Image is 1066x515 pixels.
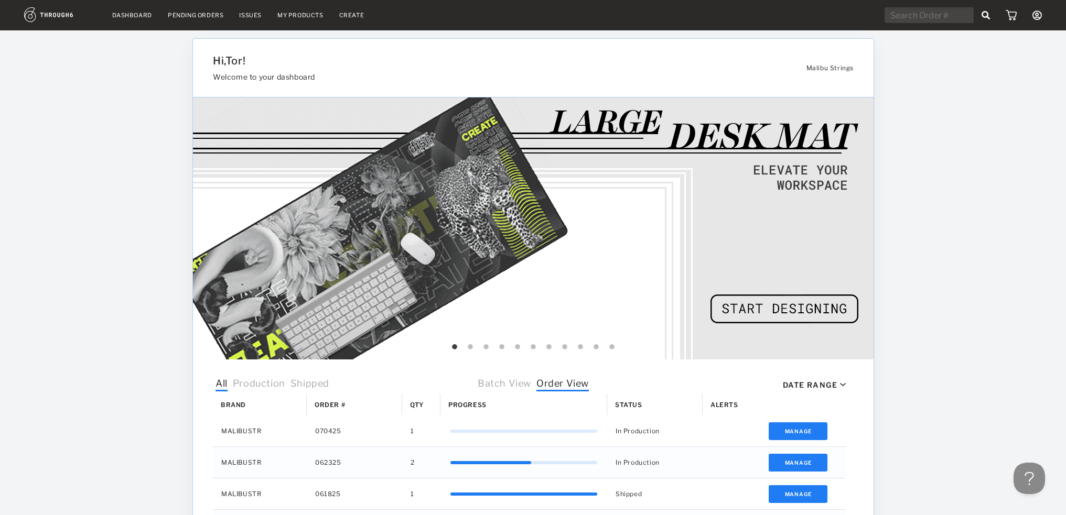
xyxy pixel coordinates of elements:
span: Brand [221,401,246,409]
button: 5 [512,342,523,353]
span: Batch View [478,378,531,391]
span: Malibu Strings [806,64,853,72]
span: Progress [448,401,487,409]
h3: Welcome to your dashboard [213,72,746,81]
a: Dashboard [112,12,152,19]
button: 9 [575,342,586,353]
div: Press SPACE to select this row. [213,478,846,510]
button: 11 [607,342,617,353]
img: icon_caret_down_black.69fb8af9.svg [840,383,846,387]
button: Manage [768,422,827,440]
div: MALIBUSTR [213,447,307,478]
a: Pending Orders [168,12,223,19]
span: 1 [411,487,414,501]
img: 68b8b232-0003-4352-b7e2-3a53cc3ac4a2.gif [193,97,874,359]
button: Manage [768,454,827,472]
a: Issues [239,12,262,19]
button: 6 [528,342,539,353]
div: In Production [607,415,703,446]
button: 8 [559,342,570,353]
div: MALIBUSTR [213,415,307,446]
div: 070425 [307,415,402,446]
img: icon_cart.dab5cea1.svg [1006,10,1017,20]
a: Create [339,12,364,19]
span: Status [615,401,642,409]
div: 061825 [307,478,402,509]
span: Order # [315,401,345,409]
button: 2 [465,342,476,353]
span: 2 [411,456,415,469]
button: 1 [449,342,460,353]
div: In Production [607,447,703,478]
a: My Products [277,12,324,19]
div: Shipped [607,478,703,509]
div: Press SPACE to select this row. [213,415,846,447]
span: All [216,378,228,391]
img: logo.1c10ca64.svg [24,7,96,22]
button: 4 [497,342,507,353]
span: Alerts [710,401,738,409]
span: Production [232,378,285,391]
button: Manage [768,485,827,503]
span: Order View [536,378,589,391]
h1: Hi, Tor ! [213,54,746,67]
span: Qty [410,401,424,409]
span: Shipped [290,378,329,391]
button: 7 [544,342,554,353]
div: Date Range [783,380,837,389]
div: MALIBUSTR [213,478,307,509]
input: Search Order # [885,7,974,23]
iframe: Toggle Customer Support [1014,463,1045,494]
button: 10 [591,342,601,353]
span: 1 [411,424,414,438]
div: 062325 [307,447,402,478]
button: 3 [481,342,491,353]
div: Press SPACE to select this row. [213,447,846,478]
